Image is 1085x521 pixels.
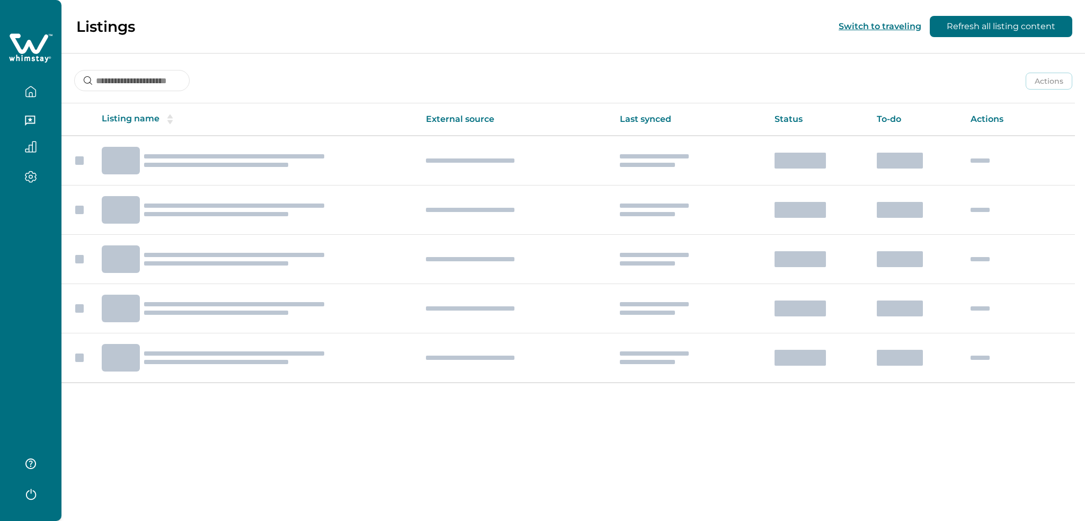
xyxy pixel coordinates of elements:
[1026,73,1072,90] button: Actions
[76,17,135,36] p: Listings
[930,16,1072,37] button: Refresh all listing content
[417,103,611,136] th: External source
[766,103,868,136] th: Status
[868,103,962,136] th: To-do
[93,103,417,136] th: Listing name
[611,103,767,136] th: Last synced
[962,103,1075,136] th: Actions
[159,114,181,125] button: sorting
[839,21,921,31] button: Switch to traveling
